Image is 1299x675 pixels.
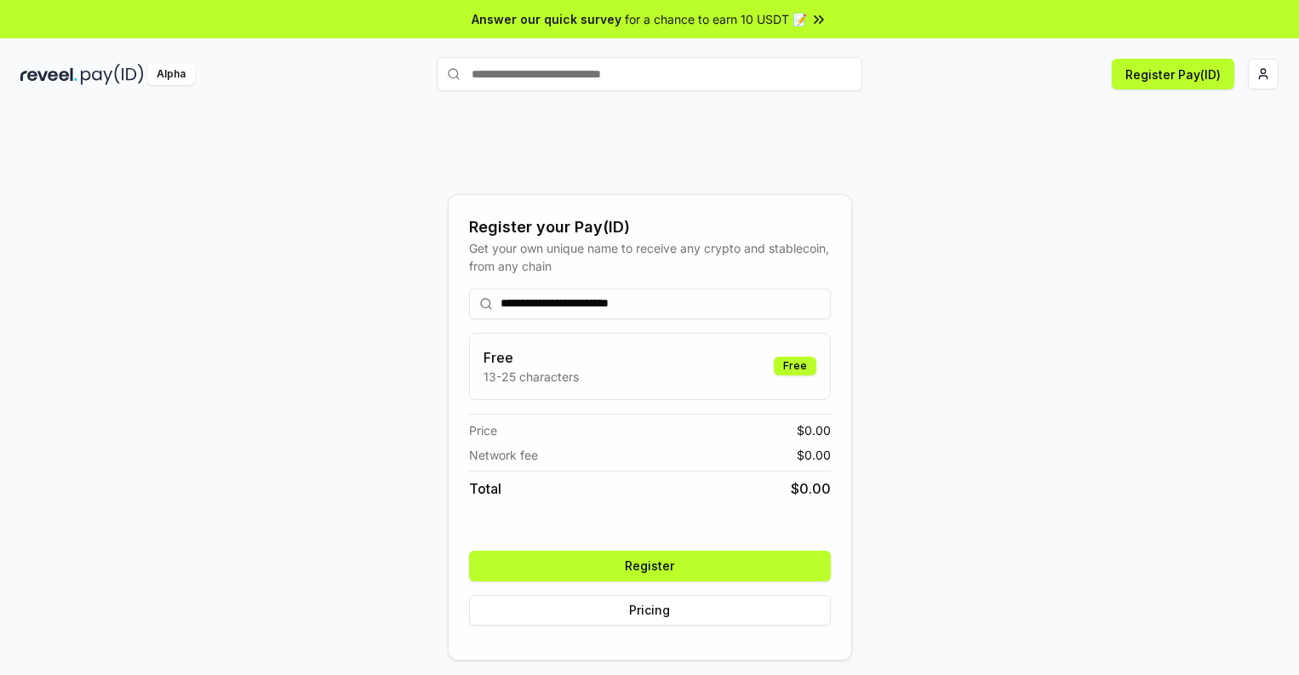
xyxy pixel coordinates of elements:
[469,551,831,581] button: Register
[469,595,831,626] button: Pricing
[469,215,831,239] div: Register your Pay(ID)
[774,357,816,375] div: Free
[469,446,538,464] span: Network fee
[1112,59,1234,89] button: Register Pay(ID)
[81,64,144,85] img: pay_id
[472,10,621,28] span: Answer our quick survey
[797,421,831,439] span: $ 0.00
[484,368,579,386] p: 13-25 characters
[147,64,195,85] div: Alpha
[20,64,77,85] img: reveel_dark
[791,478,831,499] span: $ 0.00
[469,478,501,499] span: Total
[469,421,497,439] span: Price
[625,10,807,28] span: for a chance to earn 10 USDT 📝
[469,239,831,275] div: Get your own unique name to receive any crypto and stablecoin, from any chain
[484,347,579,368] h3: Free
[797,446,831,464] span: $ 0.00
